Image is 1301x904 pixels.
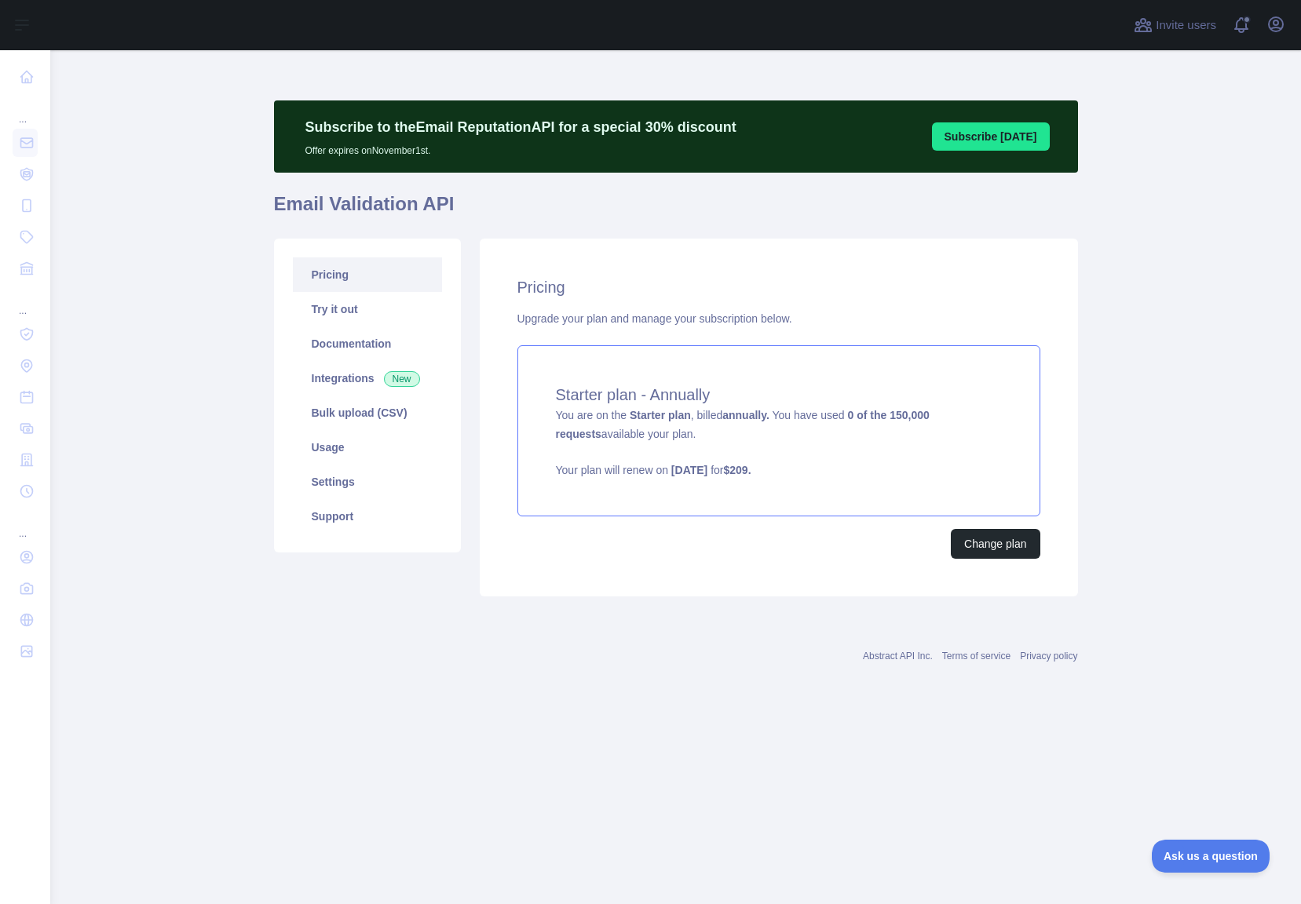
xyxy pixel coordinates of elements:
[293,292,442,326] a: Try it out
[724,464,751,476] strong: $ 209 .
[384,371,420,387] span: New
[722,409,769,421] strong: annually.
[293,326,442,361] a: Documentation
[671,464,707,476] strong: [DATE]
[293,430,442,465] a: Usage
[293,499,442,534] a: Support
[863,651,933,662] a: Abstract API Inc.
[951,529,1040,559] button: Change plan
[305,138,736,157] p: Offer expires on November 1st.
[1020,651,1077,662] a: Privacy policy
[13,508,38,540] div: ...
[274,191,1078,229] h1: Email Validation API
[517,276,1040,298] h2: Pricing
[1131,13,1219,38] button: Invite users
[13,286,38,317] div: ...
[556,409,930,440] strong: 0 of the 150,000 requests
[13,94,38,126] div: ...
[305,116,736,138] p: Subscribe to the Email Reputation API for a special 30 % discount
[293,257,442,292] a: Pricing
[1152,840,1270,873] iframe: Toggle Customer Support
[517,311,1040,326] div: Upgrade your plan and manage your subscription below.
[556,462,1002,478] p: Your plan will renew on for
[932,122,1050,151] button: Subscribe [DATE]
[630,409,691,421] strong: Starter plan
[556,384,1002,406] h4: Starter plan - Annually
[293,465,442,499] a: Settings
[942,651,1010,662] a: Terms of service
[293,395,442,430] a: Bulk upload (CSV)
[293,361,442,395] a: Integrations New
[1156,16,1216,35] span: Invite users
[556,409,1002,478] span: You are on the , billed You have used available your plan.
